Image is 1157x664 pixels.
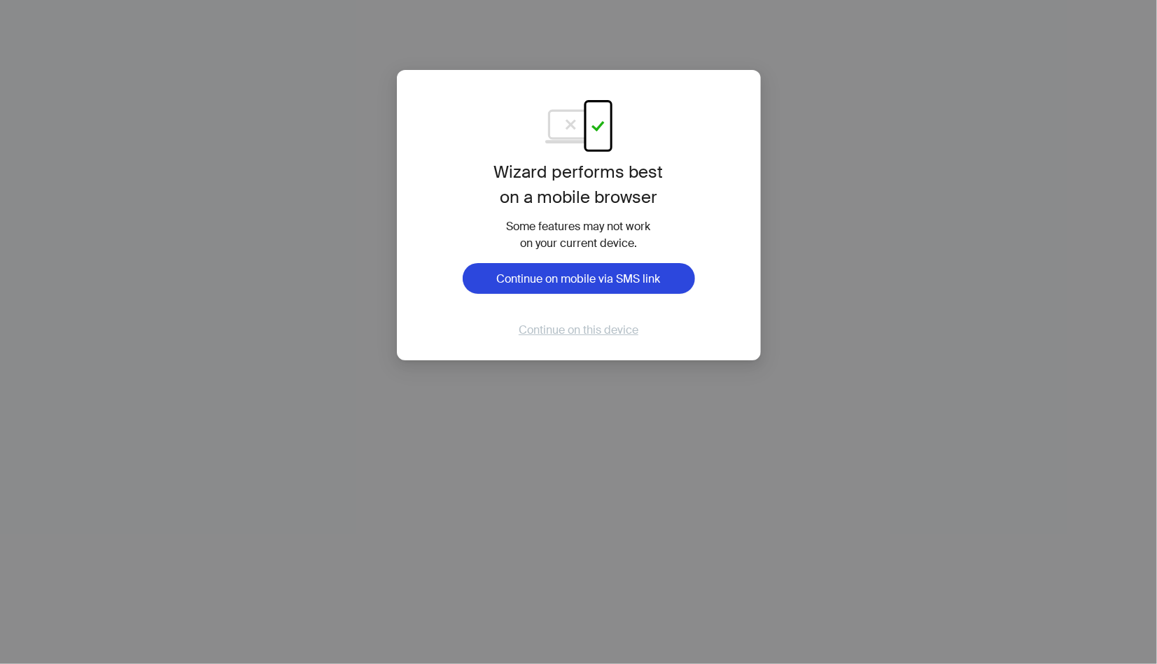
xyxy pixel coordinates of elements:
button: Continue on mobile via SMS link [463,263,695,294]
h1: Wizard performs best on a mobile browser [451,160,706,210]
div: Some features may not work on your current device. [451,218,706,252]
button: Continue on this device [507,322,650,338]
span: Continue on this device [519,323,638,337]
span: Continue on mobile via SMS link [497,271,661,286]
